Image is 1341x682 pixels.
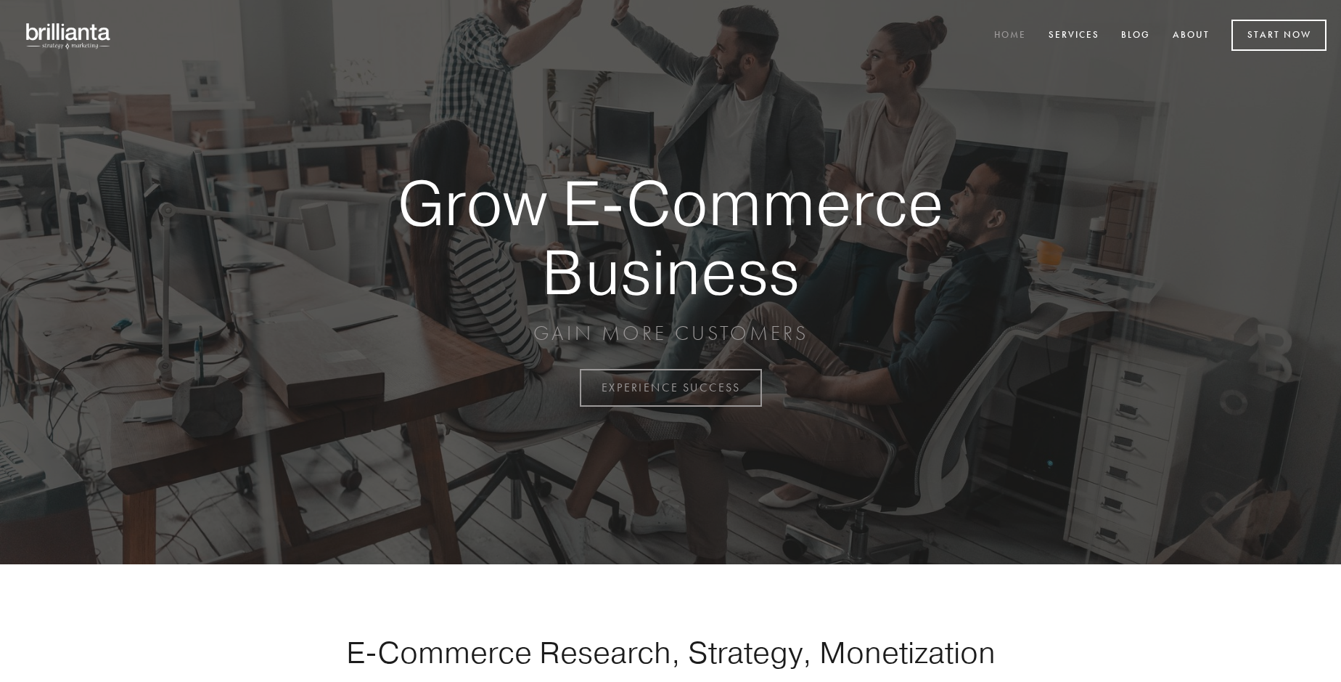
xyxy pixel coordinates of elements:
a: Start Now [1231,20,1326,51]
img: brillianta - research, strategy, marketing [15,15,123,57]
a: Services [1039,24,1109,48]
a: About [1163,24,1219,48]
strong: Grow E-Commerce Business [347,169,994,306]
h1: E-Commerce Research, Strategy, Monetization [300,634,1041,670]
p: GAIN MORE CUSTOMERS [347,320,994,346]
a: Home [985,24,1036,48]
a: Blog [1112,24,1160,48]
a: EXPERIENCE SUCCESS [580,369,762,407]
